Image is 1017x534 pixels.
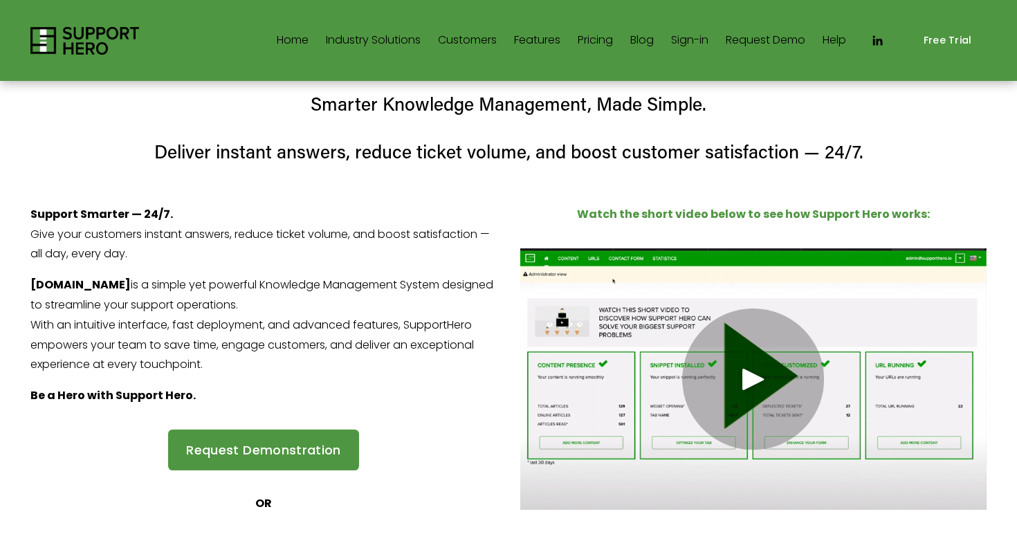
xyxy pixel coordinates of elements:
[823,30,846,52] a: Help
[30,277,131,293] strong: [DOMAIN_NAME]
[30,205,497,264] p: Give your customers instant answers, reduce ticket volume, and boost satisfaction — all day, ever...
[255,495,272,511] strong: OR
[630,30,654,52] a: Blog
[577,206,930,222] strong: Watch the short video below to see how Support Hero works:
[30,206,173,222] strong: Support Smarter — 24/7.
[438,30,497,52] a: Customers
[277,30,309,52] a: Home
[326,30,421,50] span: Industry Solutions
[30,275,497,375] p: is a simple yet powerful Knowledge Management System designed to streamline your support operatio...
[737,362,770,396] div: Play
[908,24,987,57] a: Free Trial
[30,91,987,116] h4: Smarter Knowledge Management, Made Simple.
[671,30,708,52] a: Sign-in
[30,139,987,164] h4: Deliver instant answers, reduce ticket volume, and boost customer satisfaction — 24/7.
[578,30,613,52] a: Pricing
[30,387,196,403] strong: Be a Hero with Support Hero.
[326,30,421,52] a: folder dropdown
[726,30,805,52] a: Request Demo
[514,30,560,52] a: Features
[30,27,139,55] img: Support Hero
[870,34,884,48] a: LinkedIn
[168,430,360,470] a: Request Demonstration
